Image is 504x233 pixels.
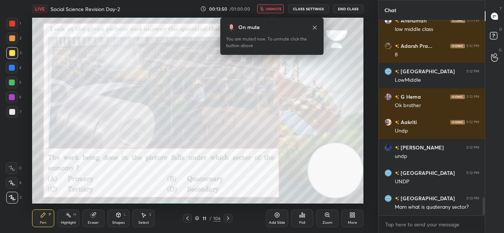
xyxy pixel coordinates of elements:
[49,213,51,216] div: P
[6,32,21,44] div: 2
[500,6,502,11] p: T
[379,0,402,20] p: Chat
[384,17,392,24] img: default.png
[288,4,329,13] button: CLASS SETTINGS
[466,69,479,74] div: 5:12 PM
[333,4,363,13] button: End Class
[124,213,126,216] div: L
[51,6,120,13] h4: Social Science Revision Day-2
[40,221,46,225] div: Pen
[384,195,392,202] img: 1238451498f3470e91ceb6895e9934c0.jpg
[6,62,21,74] div: 4
[112,221,125,225] div: Shapes
[395,171,399,175] img: no-rating-badge.077c3623.svg
[395,197,399,201] img: no-rating-badge.077c3623.svg
[499,47,502,53] p: G
[450,44,465,48] img: iconic-dark.1390631f.png
[384,93,392,100] img: b73bd00e7eef4ad08db9e1fe45857025.jpg
[399,17,427,24] h6: Anshuman
[384,42,392,50] img: ae08fe6d8a064d38893cb0720c3a14ed.jpg
[6,18,21,29] div: 1
[395,51,479,59] div: 8
[384,144,392,151] img: d48564206fff4e8eb3ead2beb9258fb6.jpg
[384,119,392,126] img: 3
[395,153,479,160] div: undp
[6,162,22,174] div: C
[210,216,212,220] div: /
[466,120,479,124] div: 5:12 PM
[399,67,455,75] h6: [GEOGRAPHIC_DATA]
[61,221,76,225] div: Highlight
[6,47,21,59] div: 3
[6,91,21,103] div: 6
[32,4,48,13] div: LIVE
[395,44,399,48] img: no-rating-badge.077c3623.svg
[6,77,21,88] div: 5
[451,18,465,23] img: iconic-dark.1390631f.png
[395,204,479,211] div: Mam what is quaterany sector?
[399,42,432,50] h6: Adarsh Pra...
[226,36,318,49] div: You are muted now. To unmute click the button above
[149,213,151,216] div: S
[499,27,502,32] p: D
[466,171,479,175] div: 5:12 PM
[384,169,392,177] img: 1238451498f3470e91ceb6895e9934c0.jpg
[266,6,282,11] span: unmute
[395,26,479,33] div: low middle class
[88,221,99,225] div: Eraser
[6,106,21,118] div: 7
[395,102,479,109] div: Ok brother
[73,213,76,216] div: H
[395,19,399,23] img: no-rating-badge.077c3623.svg
[6,192,22,204] div: Z
[138,221,149,225] div: Select
[395,77,479,84] div: LowMiddle
[379,20,485,215] div: grid
[348,221,357,225] div: More
[395,127,479,135] div: Undp
[466,44,479,48] div: 5:12 PM
[466,95,479,99] div: 5:12 PM
[257,4,284,13] button: unmute
[299,221,305,225] div: Poll
[466,145,479,150] div: 5:12 PM
[6,177,22,189] div: X
[322,221,332,225] div: Zoom
[201,216,208,220] div: 11
[399,118,417,126] h6: Aakriti
[395,178,479,186] div: UNDP
[450,95,465,99] img: iconic-dark.1390631f.png
[269,221,285,225] div: Add Slide
[238,24,260,31] div: On mute
[399,93,421,100] h6: G Hema
[399,144,444,151] h6: [PERSON_NAME]
[399,194,455,202] h6: [GEOGRAPHIC_DATA]
[395,70,399,74] img: no-rating-badge.077c3623.svg
[213,215,221,222] div: 106
[399,169,455,177] h6: [GEOGRAPHIC_DATA]
[395,95,399,99] img: no-rating-badge.077c3623.svg
[466,196,479,201] div: 5:13 PM
[395,120,399,124] img: no-rating-badge.077c3623.svg
[384,68,392,75] img: 1238451498f3470e91ceb6895e9934c0.jpg
[395,146,399,150] img: no-rating-badge.077c3623.svg
[467,18,479,23] div: 5:11 PM
[450,120,465,124] img: iconic-dark.1390631f.png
